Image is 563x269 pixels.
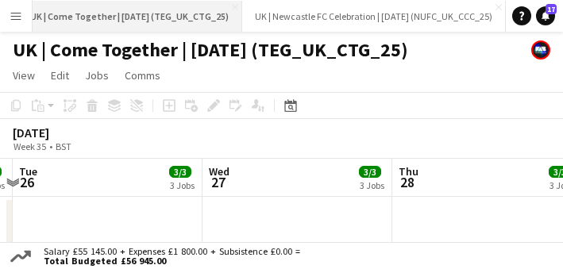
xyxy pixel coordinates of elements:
span: 27 [206,173,229,191]
span: View [13,68,35,83]
h1: UK | Come Together | [DATE] (TEG_UK_CTG_25) [13,38,408,62]
span: Jobs [85,68,109,83]
span: Wed [209,164,229,179]
a: Edit [44,65,75,86]
span: Total Budgeted £56 945.00 [44,256,300,266]
span: Tue [19,164,37,179]
span: Comms [125,68,160,83]
span: 26 [17,173,37,191]
div: 3 Jobs [360,179,384,191]
div: Salary £55 145.00 + Expenses £1 800.00 + Subsistence £0.00 = [34,247,303,266]
div: BST [56,140,71,152]
span: Edit [51,68,69,83]
span: 3/3 [169,166,191,178]
button: UK | Newcastle FC Celebration | [DATE] (NUFC_UK_CCC_25) [242,1,506,32]
a: Jobs [79,65,115,86]
a: Comms [118,65,167,86]
button: UK | Come Together | [DATE] (TEG_UK_CTG_25) [17,1,242,32]
app-user-avatar: FAB Recruitment [531,40,550,60]
div: [DATE] [13,125,108,140]
a: 17 [536,6,555,25]
span: 28 [396,173,418,191]
div: 3 Jobs [170,179,195,191]
span: Week 35 [10,140,49,152]
span: 3/3 [359,166,381,178]
span: 17 [546,4,557,14]
a: View [6,65,41,86]
span: Thu [399,164,418,179]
